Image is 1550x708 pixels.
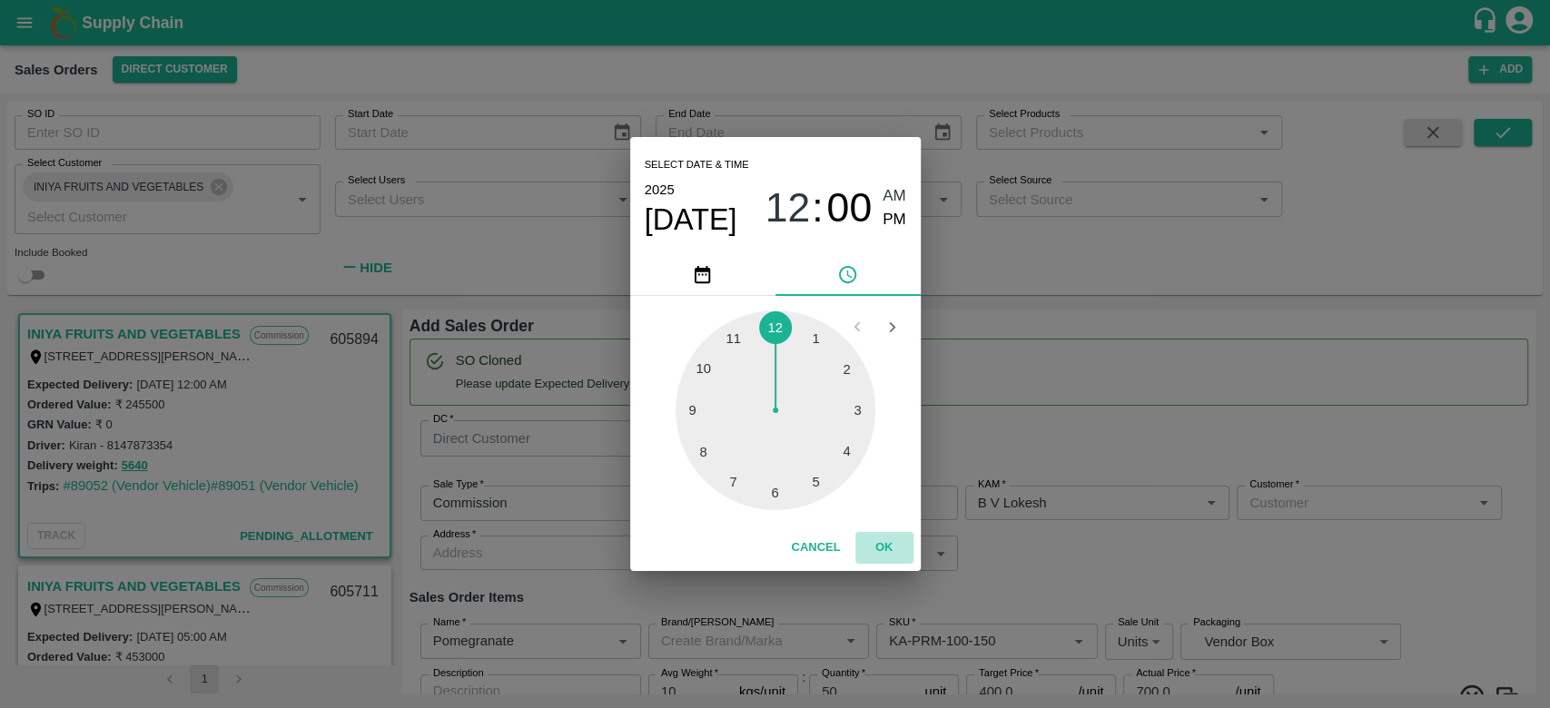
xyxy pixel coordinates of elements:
button: [DATE] [645,202,737,238]
button: OK [855,532,913,564]
span: : [812,184,823,232]
button: 00 [826,184,872,232]
button: pick time [775,252,921,296]
button: pick date [630,252,775,296]
button: AM [883,184,906,209]
button: Open next view [874,310,909,344]
span: 12 [765,184,810,231]
button: Cancel [784,532,847,564]
span: 00 [826,184,872,231]
button: 12 [765,184,810,232]
span: Select date & time [645,152,749,179]
button: 2025 [645,178,675,202]
button: PM [883,208,906,232]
